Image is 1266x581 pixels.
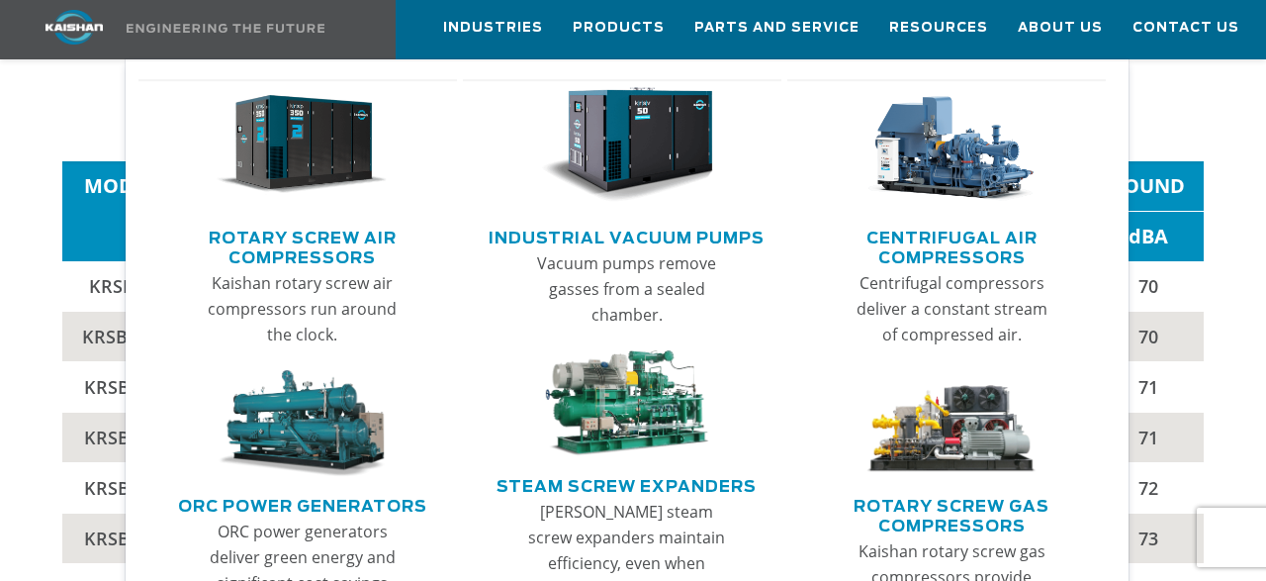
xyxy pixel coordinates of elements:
a: Resources [889,1,988,54]
a: Rotary Screw Gas Compressors [797,489,1106,538]
p: Kaishan rotary screw air compressors run around the clock. [200,270,406,347]
span: Parts and Service [694,17,859,40]
td: KRSB-20 [62,462,177,513]
td: KRSB-25 [62,513,177,563]
a: Industrial Vacuum Pumps [489,221,765,250]
td: 72 [1093,462,1203,513]
img: thumb-Rotary-Screw-Gas-Compressors [865,370,1037,477]
p: Centrifugal compressors deliver a constant stream of compressed air. [849,270,1054,347]
h5: Performance [62,64,1204,102]
td: 73 [1093,513,1203,563]
span: Industries [443,17,543,40]
a: Rotary Screw Air Compressors [148,221,457,270]
p: Vacuum pumps remove gasses from a sealed chamber. [524,250,730,328]
img: Engineering the future [127,24,324,33]
td: dBA [1093,211,1203,261]
td: SOUND [1093,161,1203,212]
td: KRSB-5 [62,261,177,312]
td: MODEL [62,161,177,212]
img: thumb-Industrial-Vacuum-Pumps [541,87,712,203]
td: 71 [1093,361,1203,412]
span: Products [573,17,665,40]
a: Contact Us [1132,1,1239,54]
td: KRSB-15 [62,412,177,462]
img: thumb-Rotary-Screw-Air-Compressors [217,87,388,203]
a: ORC Power Generators [178,489,427,519]
td: 71 [1093,412,1203,462]
td: KRSB-10 [62,361,177,412]
a: About Us [1018,1,1103,54]
img: thumb-ORC-Power-Generators [217,370,388,477]
a: Centrifugal Air Compressors [797,221,1106,270]
a: Steam Screw Expanders [497,469,757,499]
span: About Us [1018,17,1103,40]
td: KRSB-7.5 [62,311,177,361]
a: Industries [443,1,543,54]
img: thumb-Centrifugal-Air-Compressors [865,87,1037,203]
td: 70 [1093,261,1203,312]
span: Contact Us [1132,17,1239,40]
span: Resources [889,17,988,40]
a: Products [573,1,665,54]
img: thumb-Steam-Screw-Expanders [541,350,712,457]
a: Parts and Service [694,1,859,54]
td: 70 [1093,311,1203,361]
